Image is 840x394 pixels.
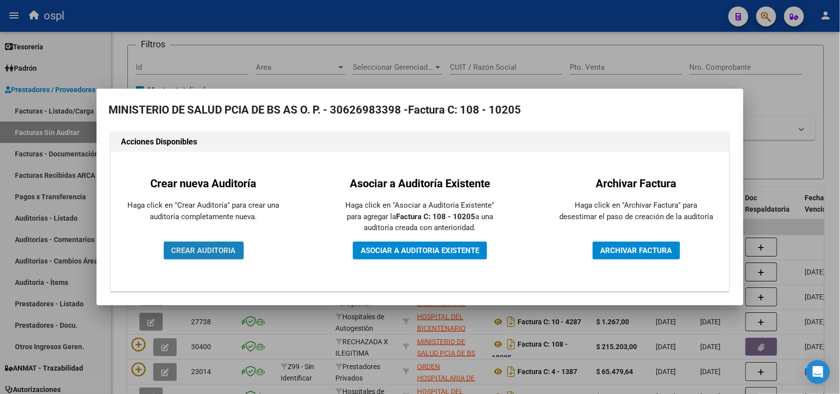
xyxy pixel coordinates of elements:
[601,246,672,255] span: ARCHIVAR FACTURA
[559,175,714,192] h2: Archivar Factura
[108,101,732,120] h2: MINISTERIO DE SALUD PCIA DE BS AS O. P. - 30626983398 -
[172,246,236,255] span: CREAR AUDITORIA
[126,175,281,192] h2: Crear nueva Auditoría
[353,242,487,260] button: ASOCIAR A AUDITORIA EXISTENTE
[408,104,521,116] strong: Factura C: 108 - 10205
[121,136,719,148] h1: Acciones Disponibles
[361,246,479,255] span: ASOCIAR A AUDITORIA EXISTENTE
[396,212,475,221] strong: Factura C: 108 - 10205
[559,200,714,222] p: Haga click en "Archivar Factura" para desestimar el paso de creación de la auditoría
[593,242,680,260] button: ARCHIVAR FACTURA
[126,200,281,222] p: Haga click en "Crear Auditoría" para crear una auditoría completamente nueva.
[806,360,830,384] div: Open Intercom Messenger
[343,200,497,234] p: Haga click en "Asociar a Auditoría Existente" para agregar la a una auditoría creada con anterior...
[164,242,244,260] button: CREAR AUDITORIA
[343,175,497,192] h2: Asociar a Auditoría Existente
